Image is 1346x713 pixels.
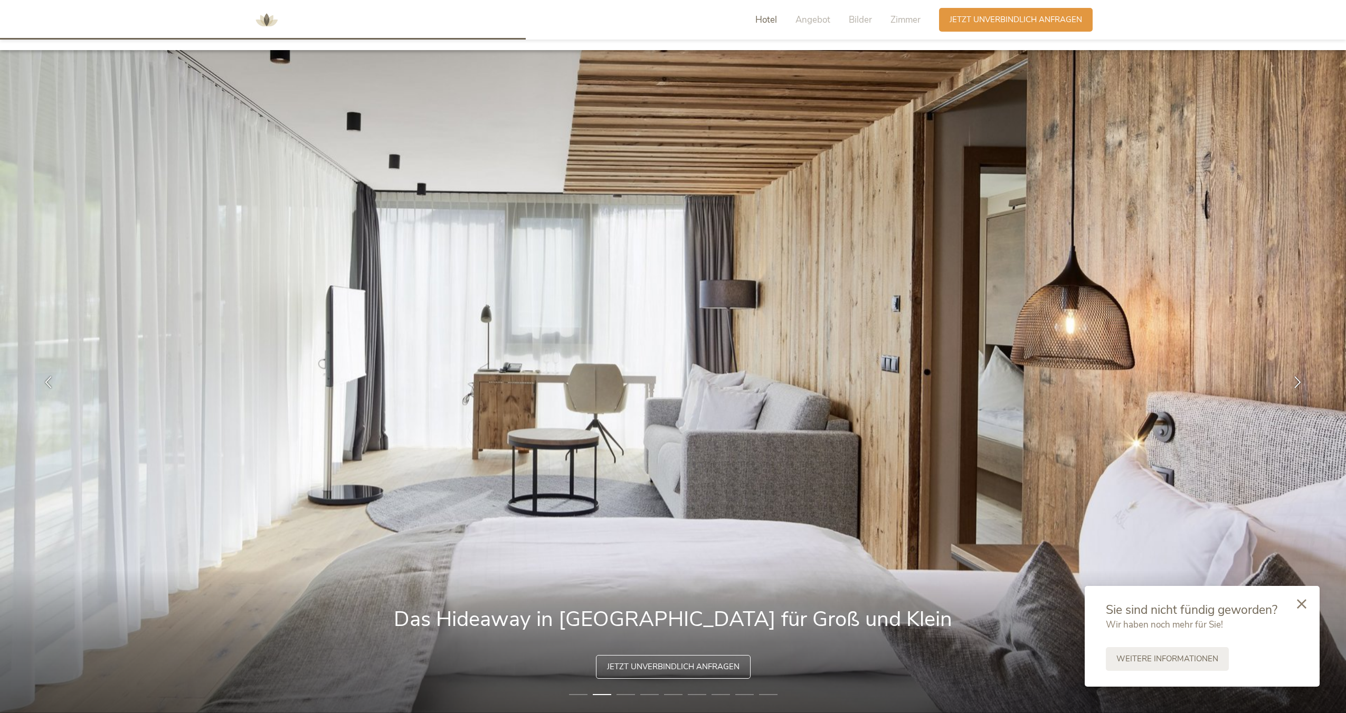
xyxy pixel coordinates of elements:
[755,14,777,26] span: Hotel
[1106,602,1277,618] span: Sie sind nicht fündig geworden?
[1106,647,1229,671] a: Weitere Informationen
[795,14,830,26] span: Angebot
[251,16,282,23] a: AMONTI & LUNARIS Wellnessresort
[1116,653,1218,664] span: Weitere Informationen
[251,4,282,36] img: AMONTI & LUNARIS Wellnessresort
[849,14,872,26] span: Bilder
[1106,619,1223,631] span: Wir haben noch mehr für Sie!
[950,14,1082,25] span: Jetzt unverbindlich anfragen
[890,14,921,26] span: Zimmer
[607,661,740,672] span: Jetzt unverbindlich anfragen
